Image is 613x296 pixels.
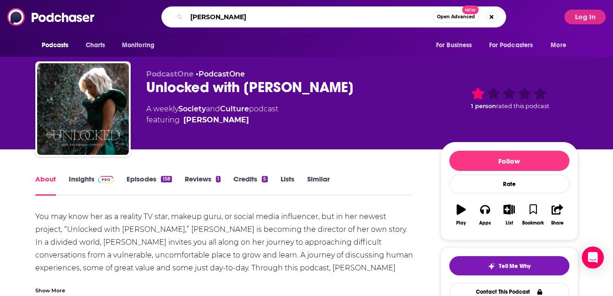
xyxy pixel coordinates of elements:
button: open menu [430,37,484,54]
span: For Business [436,39,472,52]
a: Culture [220,104,249,113]
button: List [497,198,521,231]
button: open menu [35,37,81,54]
span: 1 person [471,103,496,110]
img: tell me why sparkle [488,263,495,270]
a: InsightsPodchaser Pro [69,175,114,196]
span: Charts [86,39,105,52]
div: 1 personrated this podcast [441,70,578,126]
button: tell me why sparkleTell Me Why [449,256,569,275]
div: Search podcasts, credits, & more... [161,6,506,27]
div: Rate [449,175,569,193]
span: For Podcasters [489,39,533,52]
button: Bookmark [521,198,545,231]
span: More [551,39,566,52]
div: 5 [262,176,267,182]
a: Reviews1 [185,175,221,196]
div: Share [551,220,563,226]
a: About [35,175,56,196]
div: Open Intercom Messenger [582,247,604,269]
span: featuring [146,115,278,126]
a: Society [178,104,206,113]
button: open menu [544,37,578,54]
div: 1 [216,176,221,182]
span: Open Advanced [437,15,475,19]
a: Charts [80,37,111,54]
span: Tell Me Why [499,263,530,270]
a: Savannah Chrisley [183,115,249,126]
span: rated this podcast [496,103,549,110]
span: Monitoring [122,39,155,52]
div: 158 [161,176,171,182]
img: Podchaser - Follow, Share and Rate Podcasts [7,8,95,26]
a: Similar [307,175,330,196]
a: Credits5 [233,175,267,196]
button: Play [449,198,473,231]
div: Apps [479,220,491,226]
a: Episodes158 [127,175,171,196]
span: PodcastOne [146,70,193,78]
span: New [462,5,479,14]
div: Bookmark [522,220,544,226]
div: List [506,220,513,226]
span: and [206,104,220,113]
img: Podchaser Pro [98,176,114,183]
button: Follow [449,151,569,171]
input: Search podcasts, credits, & more... [187,10,433,24]
img: Unlocked with Savannah Chrisley [37,63,129,155]
div: A weekly podcast [146,104,278,126]
button: open menu [116,37,166,54]
button: Open AdvancedNew [433,11,479,22]
button: Log In [564,10,606,24]
div: Play [456,220,466,226]
button: open menu [483,37,547,54]
button: Share [545,198,569,231]
a: Lists [281,175,294,196]
button: Apps [473,198,497,231]
span: • [196,70,245,78]
span: Podcasts [42,39,69,52]
a: PodcastOne [199,70,245,78]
